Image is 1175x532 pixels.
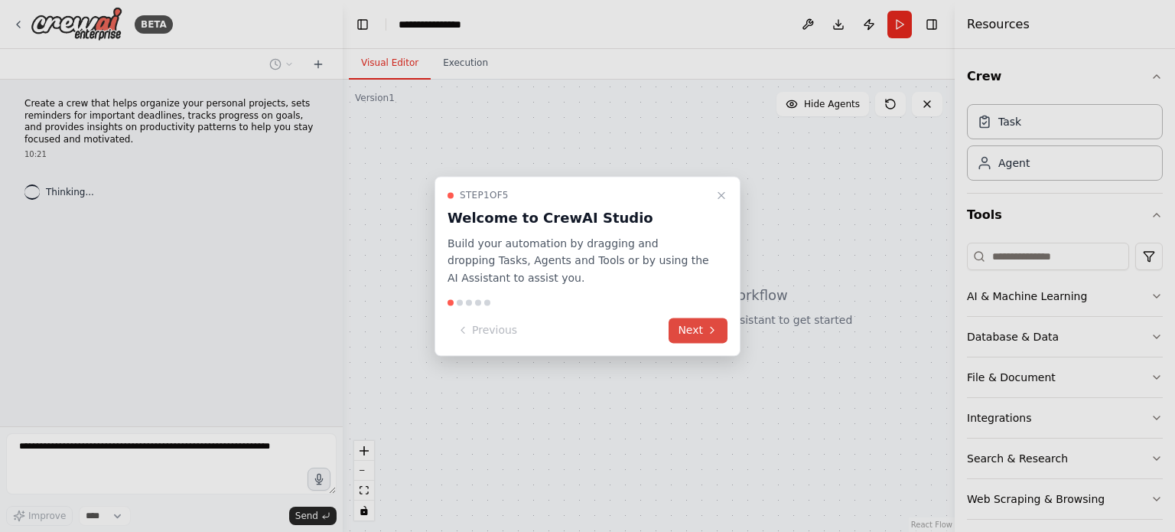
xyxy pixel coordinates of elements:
[448,318,526,343] button: Previous
[448,235,709,287] p: Build your automation by dragging and dropping Tasks, Agents and Tools or by using the AI Assista...
[460,189,509,201] span: Step 1 of 5
[352,14,373,35] button: Hide left sidebar
[448,207,709,229] h3: Welcome to CrewAI Studio
[669,318,727,343] button: Next
[712,186,731,204] button: Close walkthrough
